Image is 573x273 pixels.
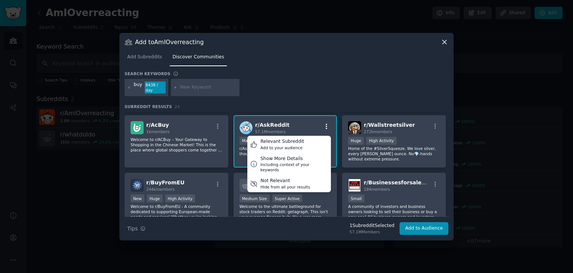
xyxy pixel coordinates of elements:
[350,223,394,229] div: 1 Subreddit Selected
[131,179,144,192] img: BuyFromEU
[348,194,364,202] div: Small
[170,51,226,67] a: Discover Communities
[239,146,331,156] p: r/AskReddit is the place to ask and answer thought-provoking questions.
[127,54,162,61] span: Add Subreddits
[135,38,204,46] h3: Add to AmIOverreacting
[348,121,361,134] img: Wallstreetsilver
[366,137,397,145] div: High Activity
[348,204,440,220] p: A community of investors and business owners looking to sell their business or buy a new one! All...
[172,54,224,61] span: Discover Communities
[125,222,148,235] button: Tips
[260,162,328,172] div: Including context of your keywords
[125,71,170,76] h3: Search keywords
[180,84,237,91] input: New Keyword
[348,137,364,145] div: Huge
[239,204,331,220] p: Welcome to the ultimate battleground for stock traders on Reddit: getagraph. This isn't your aver...
[125,104,172,109] span: Subreddit Results
[146,129,170,134] span: 1k members
[239,137,260,145] div: Massive
[364,180,433,185] span: r/ BusinessesforsaleUSA
[146,187,175,191] span: 244k members
[131,121,144,134] img: AcBuy
[350,229,394,234] div: 57.1M Members
[131,204,222,220] p: Welcome to r/BuyFromEU - A community dedicated to supporting European-made goods and services! Wh...
[146,180,185,185] span: r/ BuyFromEU
[134,82,143,93] div: buy
[125,51,165,67] a: Add Subreddits
[364,122,415,128] span: r/ Wallstreetsilver
[348,146,440,162] p: Home of the #SilverSqueeze. We love silver, every [PERSON_NAME] ounce. No💎-hands without extreme ...
[260,178,310,184] div: Not Relevant
[131,137,222,153] p: Welcome to r/ACBuy – Your Gateway to Shopping in the Chinese Market! This is the place where glob...
[145,82,166,93] div: 8438 / day
[348,179,361,192] img: BusinessesforsaleUSA
[400,222,448,235] button: Add to Audience
[255,129,286,134] span: 57.1M members
[131,194,144,202] div: New
[260,138,304,145] div: Relevant Subreddit
[260,156,328,162] div: Show More Details
[127,225,138,233] span: Tips
[260,184,310,190] div: Hide from all your results
[364,187,390,191] span: 184 members
[175,104,180,109] span: 24
[255,122,289,128] span: r/ AskReddit
[260,145,304,150] div: Add to your audience
[147,194,163,202] div: Huge
[146,122,169,128] span: r/ AcBuy
[165,194,195,202] div: High Activity
[272,194,303,202] div: Super Active
[239,194,270,202] div: Medium Size
[239,121,253,134] img: AskReddit
[364,129,392,134] span: 272k members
